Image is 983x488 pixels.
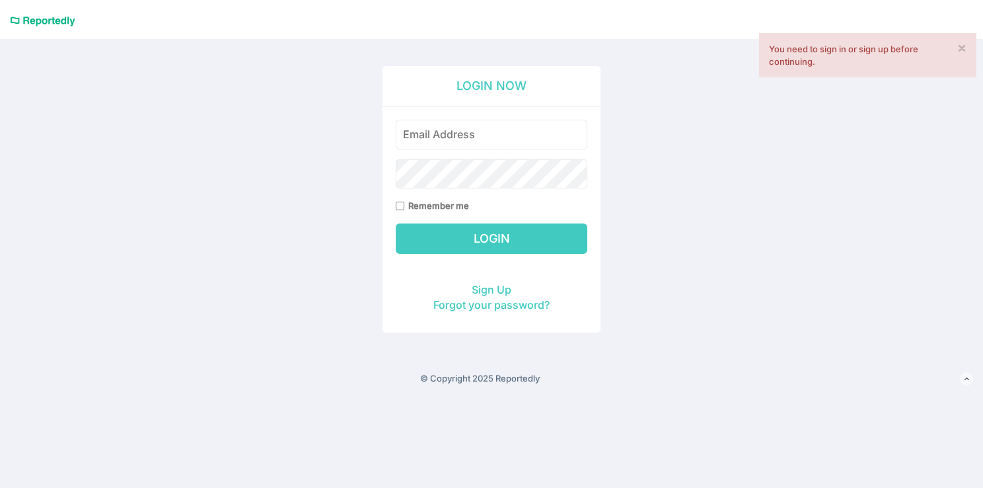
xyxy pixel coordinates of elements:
[433,298,550,311] a: Forgot your password?
[957,40,966,54] a: ×
[472,283,511,296] a: Sign Up
[10,10,76,32] a: Reportedly
[382,66,601,106] h2: Login Now
[396,224,587,254] input: Login
[769,43,966,67] div: You need to sign in or sign up before continuing.
[408,200,469,212] label: Remember me
[396,120,587,149] input: Email Address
